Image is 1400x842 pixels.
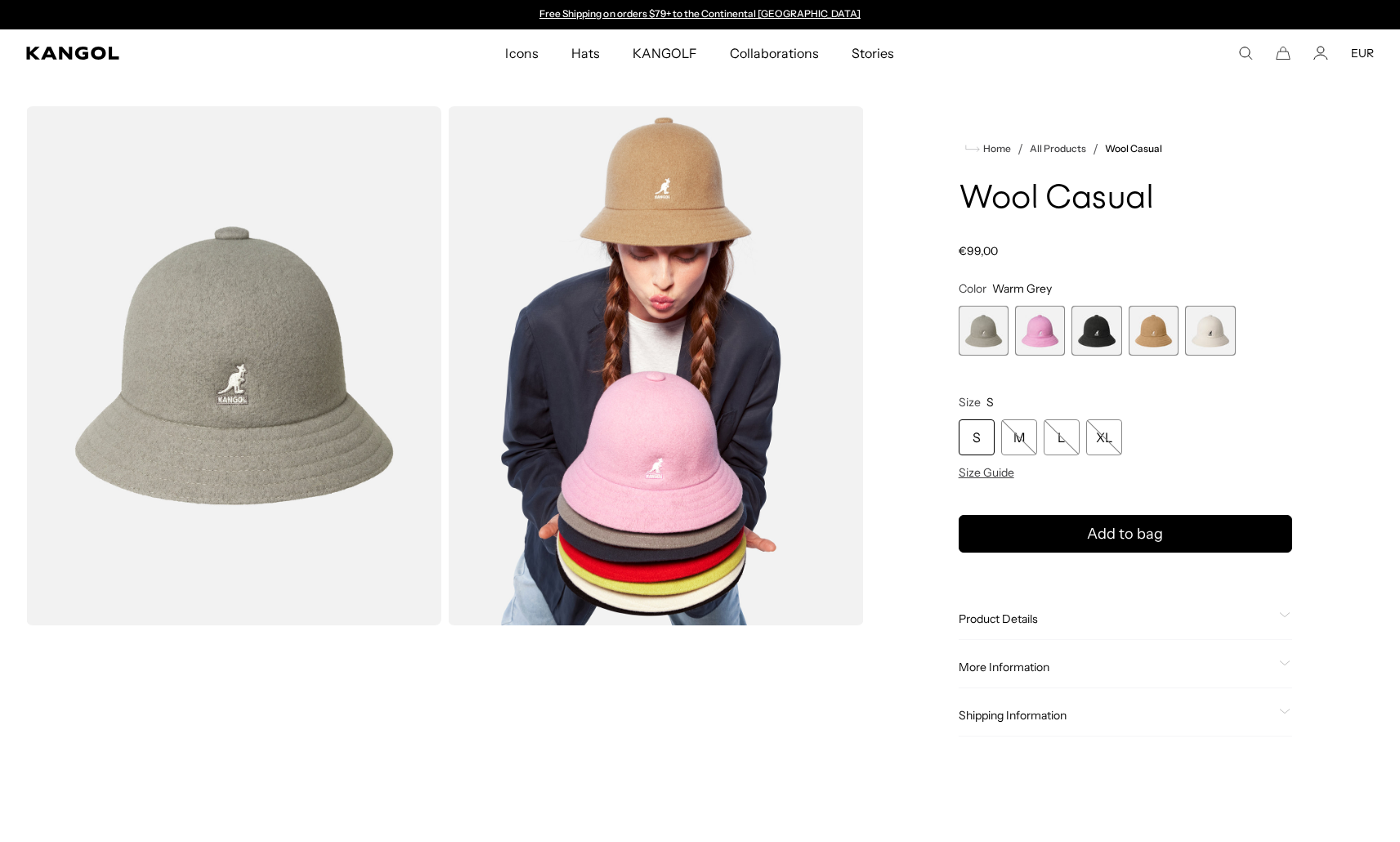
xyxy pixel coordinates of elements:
a: Free Shipping on orders $79+ to the Continental [GEOGRAPHIC_DATA] [539,7,861,20]
span: Icons [505,29,538,77]
label: Peony Pink [1015,306,1065,356]
a: Icons [489,29,554,77]
h1: Wool Casual [959,181,1292,217]
div: 1 of 5 [959,306,1009,356]
div: XL [1086,419,1122,455]
a: Home [965,141,1011,156]
div: Announcement [532,8,869,21]
nav: breadcrumbs [959,139,1292,159]
label: Warm Grey [959,306,1009,356]
span: Collaborations [730,29,819,77]
span: Warm Grey [992,281,1052,296]
span: More Information [959,660,1273,674]
span: Stories [852,29,894,77]
span: Hats [571,29,600,77]
span: Size [959,395,981,410]
slideshow-component: Announcement bar [532,8,869,21]
span: €99,00 [959,244,998,258]
button: Add to bag [959,515,1292,553]
span: Shipping Information [959,708,1273,723]
span: Product Details [959,611,1273,626]
img: color-warm-grey [26,106,441,625]
a: KANGOLF [616,29,713,77]
span: Add to bag [1087,523,1163,545]
span: Color [959,281,986,296]
li: / [1086,139,1098,159]
label: White [1185,306,1235,356]
div: 3 of 5 [1071,306,1121,356]
a: Kangol [26,47,335,60]
div: M [1001,419,1037,455]
a: Collaborations [713,29,835,77]
a: Hats [555,29,616,77]
a: Stories [835,29,910,77]
span: Size Guide [959,465,1014,480]
div: 5 of 5 [1185,306,1235,356]
button: Cart [1276,46,1290,60]
div: S [959,419,995,455]
label: Black [1071,306,1121,356]
div: 2 of 5 [1015,306,1065,356]
span: Home [980,143,1011,155]
span: S [986,395,994,410]
li: / [1011,139,1023,159]
img: camel [448,106,863,625]
div: 4 of 5 [1129,306,1179,356]
summary: Search here [1238,46,1253,60]
button: EUR [1351,46,1374,60]
label: Camel [1129,306,1179,356]
span: KANGOLF [633,29,697,77]
div: L [1044,419,1080,455]
a: Wool Casual [1105,143,1162,155]
div: 1 of 2 [532,8,869,21]
a: Account [1313,46,1328,60]
a: All Products [1030,143,1086,155]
